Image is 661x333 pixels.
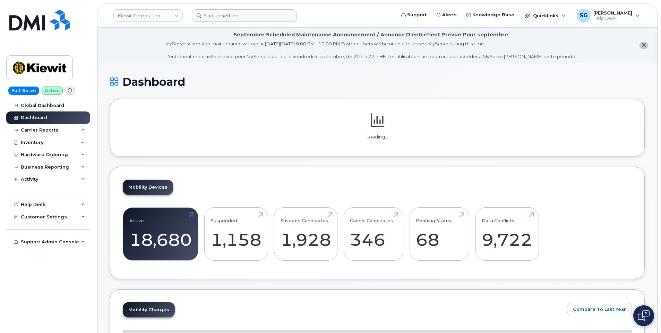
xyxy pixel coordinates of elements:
[482,211,532,257] a: Data Conflicts 9,722
[110,76,645,88] h1: Dashboard
[165,40,576,60] div: MyServe scheduled maintenance will occur [DATE][DATE] 8:00 PM - 10:00 PM Eastern. Users will be u...
[350,211,397,257] a: Cancel Candidates 346
[573,306,626,313] span: Compare To Last Year
[567,303,632,315] button: Compare To Last Year
[638,310,650,321] img: Open chat
[129,211,192,257] a: Active 18,680
[123,302,175,317] a: Mobility Charges
[639,42,648,49] button: close notification
[416,211,463,257] a: Pending Status 68
[233,31,508,38] div: September Scheduled Maintenance Announcement / Annonce D'entretient Prévue Pour septembre
[123,180,173,195] a: Mobility Devices
[123,134,632,140] p: Loading...
[281,211,331,257] a: Suspend Candidates 1,928
[211,211,261,257] a: Suspended 1,158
